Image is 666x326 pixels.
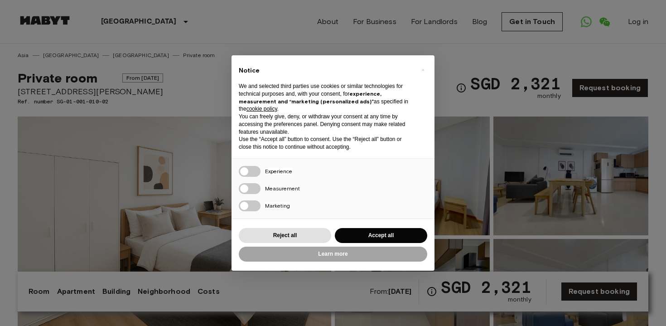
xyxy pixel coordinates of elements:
strong: experience, measurement and “marketing (personalized ads)” [239,90,381,105]
span: Experience [265,168,292,175]
p: You can freely give, deny, or withdraw your consent at any time by accessing the preferences pane... [239,113,413,136]
button: Close this notice [415,63,430,77]
span: Marketing [265,202,290,209]
span: × [421,64,425,75]
button: Learn more [239,247,427,262]
p: Use the “Accept all” button to consent. Use the “Reject all” button or close this notice to conti... [239,136,413,151]
button: Accept all [335,228,427,243]
span: Measurement [265,185,300,192]
h2: Notice [239,66,413,75]
p: We and selected third parties use cookies or similar technologies for technical purposes and, wit... [239,83,413,113]
button: Reject all [239,228,331,243]
a: cookie policy [246,106,277,112]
